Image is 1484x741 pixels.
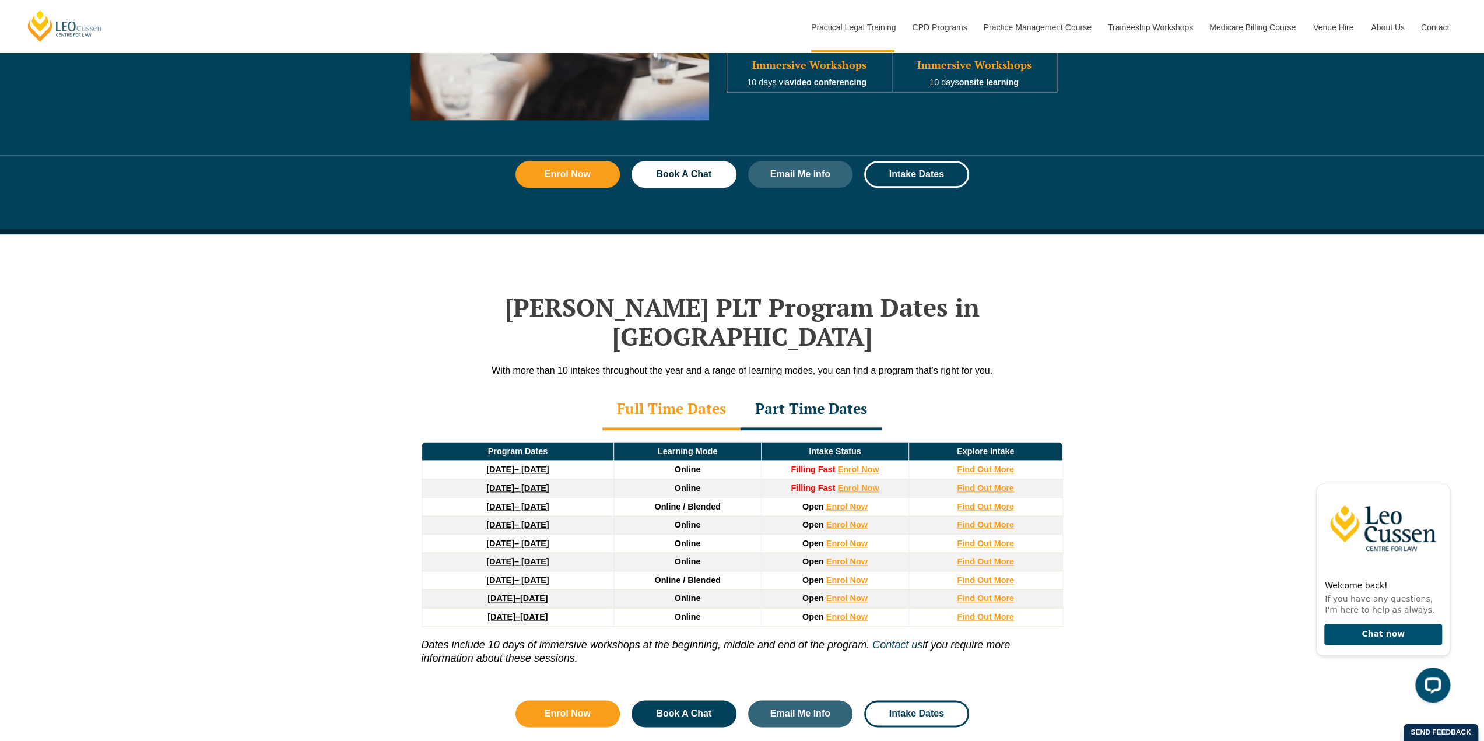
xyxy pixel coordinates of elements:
td: Intake Status [761,442,908,461]
a: [DATE]–[DATE] [487,612,548,621]
p: if you require more information about these sessions. [422,627,1063,666]
td: Learning Mode [614,442,762,461]
div: Part Time Dates [741,389,882,430]
td: Explore Intake [908,442,1062,461]
td: Program Dates [422,442,614,461]
span: Enrol Now [545,170,591,179]
a: [DATE]– [DATE] [486,465,549,474]
a: Find Out More [957,593,1014,603]
strong: Find Out More [957,539,1014,548]
a: [PERSON_NAME] Centre for Law [26,9,104,43]
div: Full Time Dates [602,389,741,430]
strong: [DATE] [486,502,514,511]
a: Medicare Billing Course [1201,2,1304,52]
a: [DATE]– [DATE] [486,557,549,566]
span: Online [675,465,701,474]
a: [DATE]– [DATE] [486,539,549,548]
span: Online / Blended [654,502,721,511]
strong: [DATE] [487,612,515,621]
strong: [DATE] [486,465,514,474]
strong: [DATE] [486,520,514,529]
a: Enrol Now [837,465,879,474]
span: Online [675,593,701,603]
span: Email Me Info [770,170,830,179]
a: [DATE]– [DATE] [486,502,549,511]
span: Open [802,539,824,548]
strong: [DATE] [486,539,514,548]
strong: video conferencing [790,78,866,87]
a: Book A Chat [632,161,736,188]
i: Dates include 10 days of immersive workshops at the beginning, middle and end of the program. [422,639,869,651]
a: Enrol Now [826,520,868,529]
a: Find Out More [957,483,1014,493]
a: Find Out More [957,557,1014,566]
a: [DATE]–[DATE] [487,593,548,603]
h3: Immersive Workshops [728,59,890,71]
span: Open [802,520,824,529]
a: [DATE]– [DATE] [486,520,549,529]
span: Email Me Info [770,709,830,718]
span: Open [802,593,824,603]
a: Traineeship Workshops [1099,2,1201,52]
h2: [PERSON_NAME] PLT Program Dates in [GEOGRAPHIC_DATA] [410,293,1075,352]
a: Email Me Info [748,161,853,188]
span: Book A Chat [656,170,711,179]
span: Online [675,612,701,621]
div: With more than 10 intakes throughout the year and a range of learning modes, you can find a progr... [410,363,1075,378]
span: Book A Chat [656,709,711,718]
a: Enrol Now [826,502,868,511]
a: [DATE]– [DATE] [486,483,549,493]
a: Contact [1412,2,1458,52]
span: Open [802,575,824,585]
h3: Immersive Workshops [893,59,1055,71]
strong: onsite learning [959,78,1019,87]
a: Find Out More [957,612,1014,621]
a: Enrol Now [826,612,868,621]
a: Enrol Now [515,700,620,727]
span: Online [675,557,701,566]
strong: Filling Fast [791,483,835,493]
span: Online [675,483,701,493]
a: Contact us [872,639,922,651]
strong: [DATE] [486,557,514,566]
a: Find Out More [957,575,1014,585]
a: Enrol Now [515,161,620,188]
span: [DATE] [520,593,548,603]
a: Enrol Now [826,557,868,566]
strong: [DATE] [487,593,515,603]
a: Find Out More [957,465,1014,474]
a: Intake Dates [864,161,969,188]
iframe: LiveChat chat widget [1307,463,1455,712]
a: Email Me Info [748,700,853,727]
a: Practical Legal Training [802,2,904,52]
span: Intake Dates [889,709,944,718]
a: Venue Hire [1304,2,1362,52]
a: Enrol Now [826,575,868,585]
a: Find Out More [957,520,1014,529]
span: [DATE] [520,612,548,621]
strong: Filling Fast [791,465,835,474]
a: Enrol Now [826,539,868,548]
span: Intake Dates [889,170,944,179]
a: Enrol Now [826,593,868,603]
a: About Us [1362,2,1412,52]
a: Book A Chat [632,700,736,727]
span: Open [802,612,824,621]
a: Find Out More [957,502,1014,511]
a: Enrol Now [837,483,879,493]
span: Online [675,520,701,529]
span: Open [802,557,824,566]
a: [DATE]– [DATE] [486,575,549,585]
